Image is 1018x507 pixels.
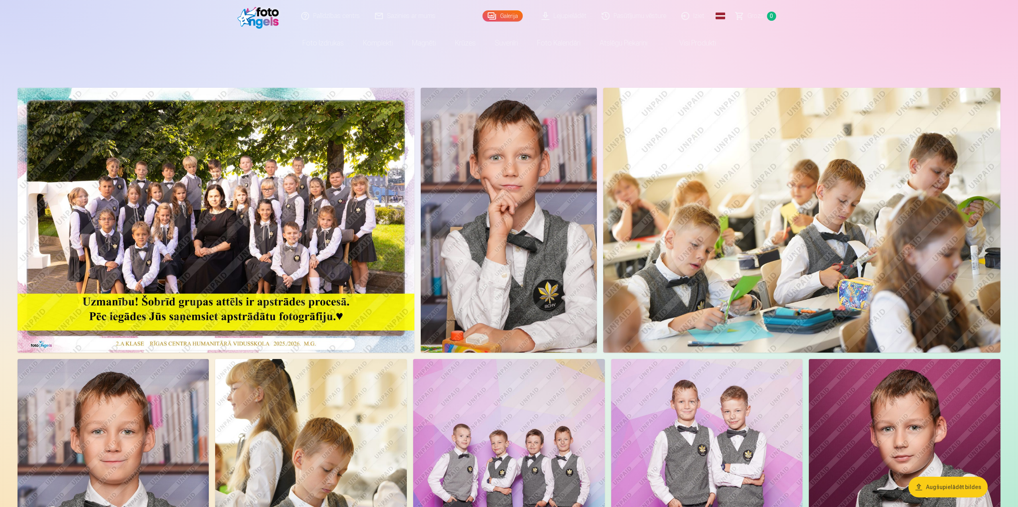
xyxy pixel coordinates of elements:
a: Foto kalendāri [528,32,590,54]
img: /fa1 [237,3,283,29]
a: Atslēgu piekariņi [590,32,657,54]
span: Grozs [747,11,764,21]
a: Galerija [483,10,523,22]
a: Magnēti [402,32,445,54]
a: Visi produkti [657,32,726,54]
a: Krūzes [445,32,485,54]
a: Komplekti [353,32,402,54]
button: Augšupielādēt bildes [908,477,988,497]
a: Suvenīri [485,32,528,54]
span: 0 [767,12,776,21]
a: Foto izdrukas [293,32,353,54]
